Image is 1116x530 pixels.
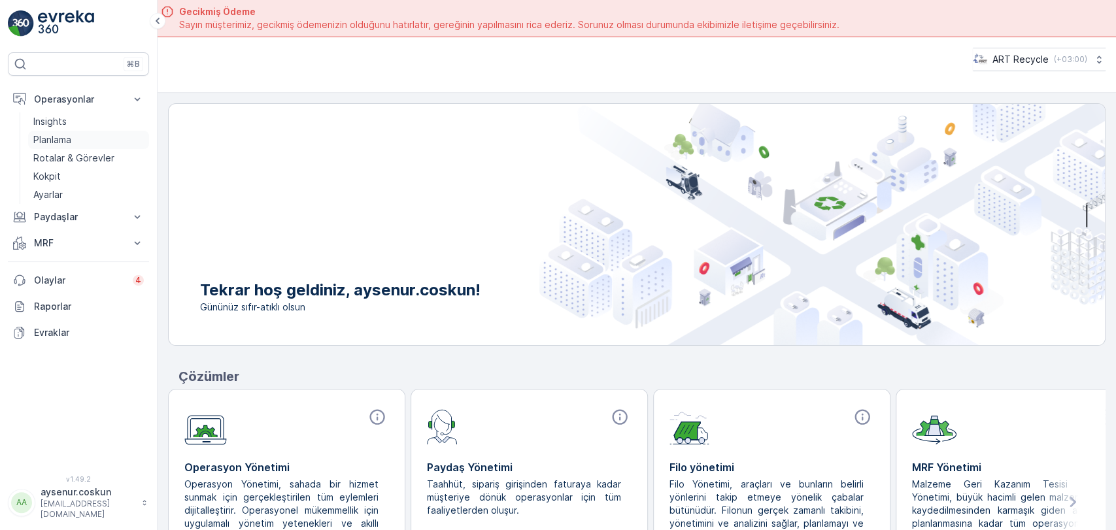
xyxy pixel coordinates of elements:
p: Taahhüt, sipariş girişinden faturaya kadar müşteriye dönük operasyonlar için tüm faaliyetlerden o... [427,478,621,517]
span: Gecikmiş Ödeme [179,5,839,18]
p: Paydaşlar [34,210,123,224]
img: logo_light-DOdMpM7g.png [38,10,94,37]
p: Tekrar hoş geldiniz, aysenur.coskun! [200,280,481,301]
p: Paydaş Yönetimi [427,459,632,475]
button: MRF [8,230,149,256]
p: aysenur.coskun [41,486,135,499]
button: ART Recycle(+03:00) [973,48,1106,71]
span: Sayın müşterimiz, gecikmiş ödemenizin olduğunu hatırlatır, gereğinin yapılmasını rica ederiz. Sor... [179,18,839,31]
p: Raporlar [34,300,144,313]
a: Kokpit [28,167,149,186]
span: v 1.49.2 [8,475,149,483]
button: Paydaşlar [8,204,149,230]
p: Rotalar & Görevler [33,152,114,165]
p: [EMAIL_ADDRESS][DOMAIN_NAME] [41,499,135,520]
img: module-icon [427,408,458,444]
p: MRF [34,237,123,250]
button: Operasyonlar [8,86,149,112]
a: Ayarlar [28,186,149,204]
p: Çözümler [178,367,1106,386]
img: module-icon [184,408,227,445]
a: Rotalar & Görevler [28,149,149,167]
p: Operasyonlar [34,93,123,106]
a: Insights [28,112,149,131]
p: ART Recycle [992,53,1049,66]
img: image_23.png [973,52,987,67]
p: ( +03:00 ) [1054,54,1087,65]
p: Operasyon Yönetimi [184,459,389,475]
img: logo [8,10,34,37]
a: Olaylar4 [8,267,149,293]
p: Olaylar [34,274,125,287]
p: Ayarlar [33,188,63,201]
button: AAaysenur.coskun[EMAIL_ADDRESS][DOMAIN_NAME] [8,486,149,520]
p: 4 [135,275,141,286]
p: Insights [33,115,67,128]
p: Evraklar [34,326,144,339]
img: city illustration [539,104,1105,345]
a: Planlama [28,131,149,149]
a: Evraklar [8,320,149,346]
a: Raporlar [8,293,149,320]
img: module-icon [669,408,709,444]
p: Filo yönetimi [669,459,874,475]
div: AA [11,492,32,513]
p: ⌘B [127,59,140,69]
p: Planlama [33,133,71,146]
p: Kokpit [33,170,61,183]
span: Gününüz sıfır-atıklı olsun [200,301,481,314]
img: module-icon [912,408,956,444]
